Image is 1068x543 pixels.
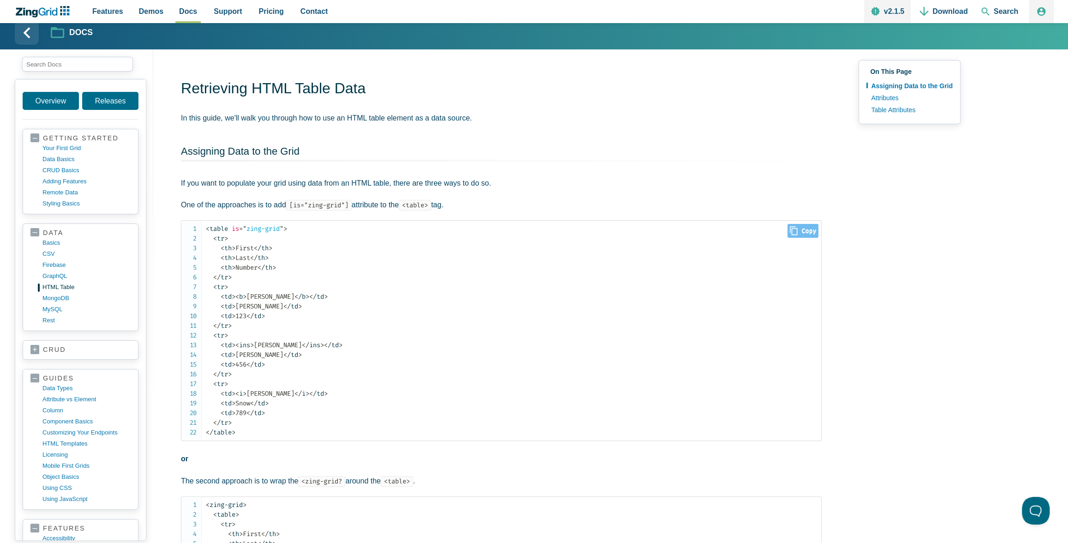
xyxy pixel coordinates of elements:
[42,248,131,259] a: CSV
[228,530,232,538] span: <
[232,341,235,349] span: >
[280,225,283,233] span: "
[206,501,210,509] span: <
[254,244,269,252] span: th
[283,302,298,310] span: td
[294,293,306,301] span: b
[206,224,821,437] code: First Last Number [PERSON_NAME] [PERSON_NAME] 123 [PERSON_NAME] [PERSON_NAME] 456 [PERSON_NAME] S...
[181,79,822,100] h1: Retrieving HTML Table Data
[213,332,217,339] span: <
[258,264,272,271] span: th
[221,244,232,252] span: th
[235,390,239,398] span: <
[250,399,258,407] span: </
[232,312,235,320] span: >
[82,92,138,110] a: Releases
[181,475,822,487] p: The second approach is to wrap the around the .
[221,264,232,271] span: th
[239,225,283,233] span: zing-grid
[30,229,131,237] a: data
[258,264,265,271] span: </
[300,5,328,18] span: Contact
[235,341,250,349] span: ins
[309,390,317,398] span: </
[213,370,221,378] span: </
[261,409,265,417] span: >
[221,351,232,359] span: td
[181,112,822,124] p: In this guide, we'll walk you through how to use an HTML table element as a data source.
[232,244,235,252] span: >
[265,254,269,262] span: >
[309,293,324,301] span: td
[298,302,302,310] span: >
[221,254,232,262] span: th
[399,200,431,211] code: <table>
[213,370,228,378] span: tr
[221,341,232,349] span: td
[232,254,235,262] span: >
[213,235,224,242] span: tr
[213,419,221,427] span: </
[42,483,131,494] a: using CSS
[294,390,306,398] span: i
[265,399,269,407] span: >
[206,428,232,436] span: table
[206,501,243,509] span: zing-grid
[221,244,224,252] span: <
[235,390,243,398] span: i
[213,273,228,281] span: tr
[224,332,228,339] span: >
[221,409,232,417] span: td
[221,361,224,368] span: <
[324,341,339,349] span: td
[42,405,131,416] a: column
[224,380,228,388] span: >
[339,341,342,349] span: >
[239,225,243,233] span: =
[221,351,224,359] span: <
[221,264,224,271] span: <
[232,351,235,359] span: >
[283,302,291,310] span: </
[206,225,210,233] span: <
[246,361,261,368] span: td
[228,530,239,538] span: th
[866,104,953,116] a: Table Attributes
[1022,497,1050,525] iframe: Toggle Customer Support
[30,374,131,383] a: guides
[213,273,221,281] span: </
[15,6,74,18] a: ZingChart Logo. Click to return to the homepage
[306,390,309,398] span: >
[213,380,224,388] span: tr
[221,302,232,310] span: td
[181,177,822,189] p: If you want to populate your grid using data from an HTML table, there are three ways to do so.
[320,341,324,349] span: >
[213,283,224,291] span: tr
[213,511,235,519] span: table
[250,254,258,262] span: </
[269,244,272,252] span: >
[232,520,235,528] span: >
[213,511,217,519] span: <
[232,264,235,271] span: >
[224,283,228,291] span: >
[42,394,131,405] a: Attribute vs Element
[30,345,131,355] a: crud
[283,225,287,233] span: >
[866,80,953,92] a: Assigning Data to the Grid
[42,187,131,198] a: remote data
[246,312,261,320] span: td
[232,390,235,398] span: >
[221,361,232,368] span: td
[246,361,254,368] span: </
[221,254,224,262] span: <
[243,293,246,301] span: >
[302,341,320,349] span: ins
[69,29,93,37] strong: Docs
[221,341,224,349] span: <
[276,530,280,538] span: >
[42,315,131,326] a: rest
[250,254,265,262] span: th
[306,293,309,301] span: >
[246,409,261,417] span: td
